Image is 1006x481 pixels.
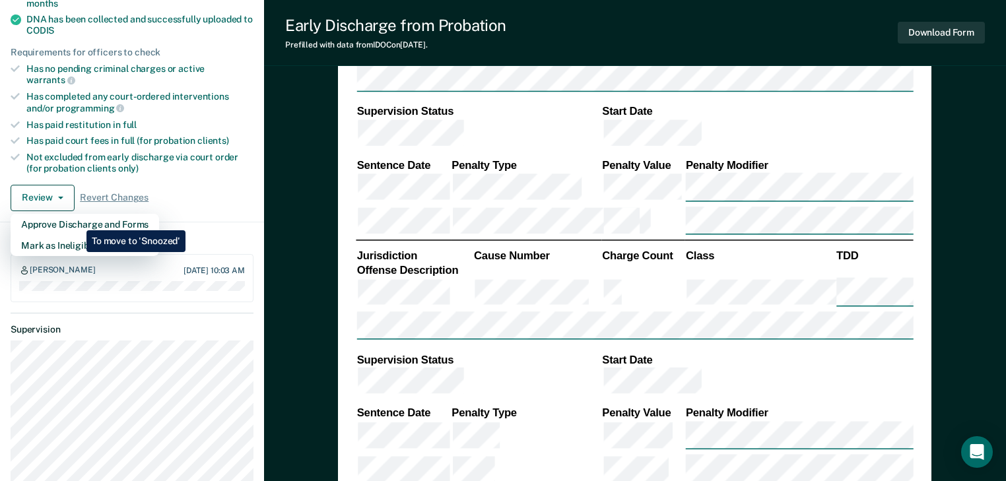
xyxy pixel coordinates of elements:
span: clients) [197,135,229,146]
div: DNA has been collected and successfully uploaded to [26,14,253,36]
th: Penalty Value [601,158,685,172]
th: Supervision Status [356,352,602,367]
div: Has paid restitution in [26,119,253,131]
th: Penalty Modifier [685,158,914,172]
th: TDD [836,248,914,263]
span: only) [118,163,139,174]
button: Approve Discharge and Forms [11,214,159,235]
th: Cause Number [473,248,601,263]
div: Has no pending criminal charges or active [26,63,253,86]
th: Penalty Modifier [685,406,914,420]
div: [PERSON_NAME] [30,265,95,276]
div: Not excluded from early discharge via court order (for probation clients [26,152,253,174]
div: Prefilled with data from IDOC on [DATE] . [285,40,506,49]
th: Start Date [601,352,914,367]
dt: Supervision [11,324,253,335]
button: Download Form [898,22,985,44]
div: [DATE] 10:03 AM [184,266,245,275]
th: Start Date [601,104,914,119]
th: Charge Count [601,248,685,263]
span: full [123,119,137,130]
th: Supervision Status [356,104,602,119]
button: Mark as Ineligible [11,235,159,256]
th: Sentence Date [356,158,452,172]
th: Sentence Date [356,406,452,420]
div: Early Discharge from Probation [285,16,506,35]
div: Has completed any court-ordered interventions and/or [26,91,253,113]
th: Jurisdiction [356,248,473,263]
th: Offense Description [356,263,473,277]
div: Has paid court fees in full (for probation [26,135,253,146]
th: Penalty Value [601,406,685,420]
th: Penalty Type [451,158,601,172]
span: CODIS [26,25,54,36]
span: programming [56,103,124,113]
span: warrants [26,75,75,85]
th: Class [685,248,836,263]
button: Review [11,185,75,211]
div: Requirements for officers to check [11,47,253,58]
div: Open Intercom Messenger [961,436,993,468]
span: Revert Changes [80,192,149,203]
th: Penalty Type [451,406,601,420]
